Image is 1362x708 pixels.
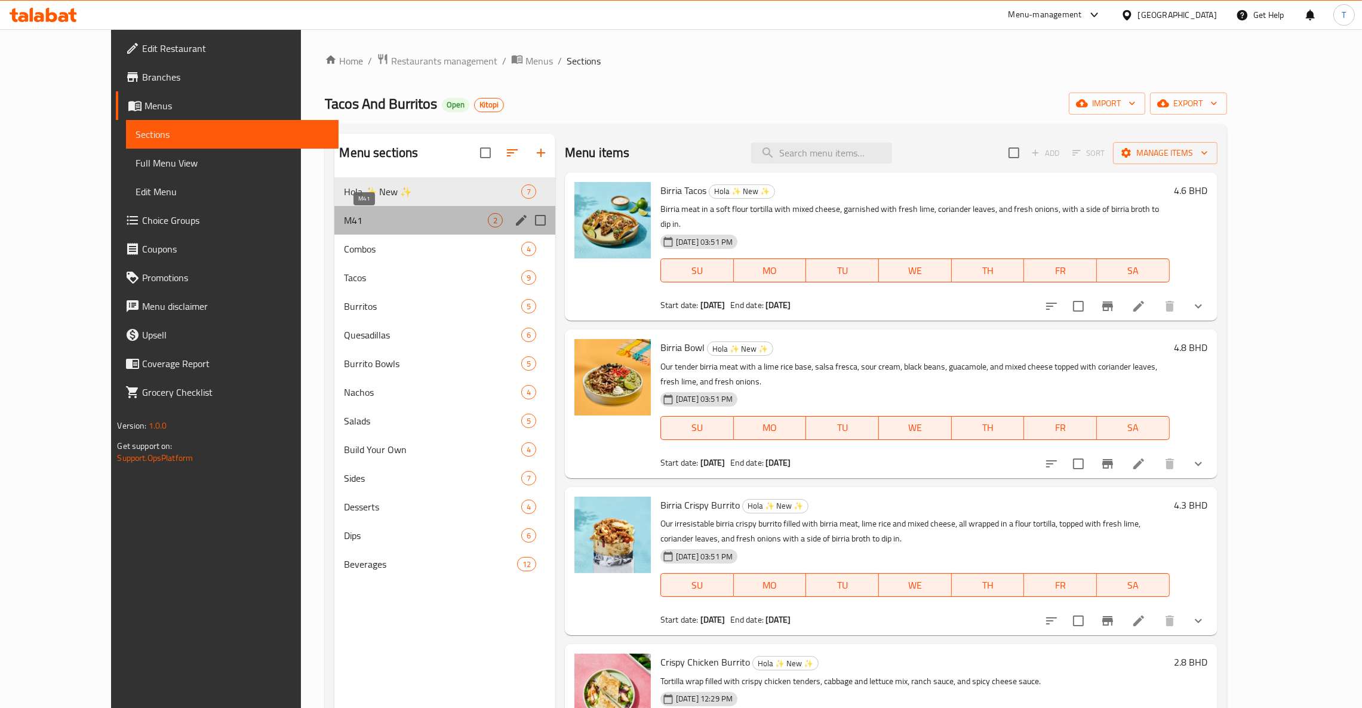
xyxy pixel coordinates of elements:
[334,521,555,550] div: Dips6
[558,54,562,68] li: /
[344,299,521,313] div: Burritos
[1175,182,1208,199] h6: 4.6 BHD
[344,442,521,457] span: Build Your Own
[660,258,734,282] button: SU
[126,177,339,206] a: Edit Menu
[884,419,947,436] span: WE
[334,464,555,492] div: Sides7
[142,242,329,256] span: Coupons
[1102,262,1165,279] span: SA
[334,177,555,206] div: Hola ✨ New ✨7
[567,54,601,68] span: Sections
[344,385,521,399] span: Nachos
[660,416,734,440] button: SU
[952,573,1025,597] button: TH
[660,496,740,514] span: Birria Crispy Burrito
[377,53,497,69] a: Restaurants management
[522,330,536,341] span: 6
[660,181,706,199] span: Birria Tacos
[1029,262,1092,279] span: FR
[1155,607,1184,635] button: delete
[334,550,555,578] div: Beverages12
[502,54,506,68] li: /
[368,54,372,68] li: /
[344,270,521,285] span: Tacos
[660,653,750,671] span: Crispy Chicken Burrito
[660,359,1170,389] p: Our tender birria meat with a lime rice base, salsa fresca, sour cream, black beans, guacamole, a...
[325,90,437,117] span: Tacos And Burritos
[142,299,329,313] span: Menu disclaimer
[391,54,497,68] span: Restaurants management
[1184,450,1213,478] button: show more
[879,258,952,282] button: WE
[344,557,516,571] span: Beverages
[765,297,791,313] b: [DATE]
[743,499,808,513] span: Hola ✨ New ✨
[521,500,536,514] div: items
[521,442,536,457] div: items
[660,516,1170,546] p: Our irresistable birria crispy burrito filled with birria meat, lime rice and mixed cheese, all w...
[806,573,879,597] button: TU
[334,349,555,378] div: Burrito Bowls5
[344,242,521,256] div: Combos
[1184,292,1213,321] button: show more
[116,263,339,292] a: Promotions
[660,297,699,313] span: Start date:
[952,258,1025,282] button: TH
[957,577,1020,594] span: TH
[334,173,555,583] nav: Menu sections
[707,341,773,356] div: Hola ✨ New ✨
[334,235,555,263] div: Combos4
[1037,607,1066,635] button: sort-choices
[1155,450,1184,478] button: delete
[671,393,737,405] span: [DATE] 03:51 PM
[739,419,802,436] span: MO
[1029,577,1092,594] span: FR
[1065,144,1113,162] span: Select section first
[522,415,536,427] span: 5
[142,385,329,399] span: Grocery Checklist
[521,328,536,342] div: items
[116,63,339,91] a: Branches
[1097,416,1170,440] button: SA
[660,455,699,470] span: Start date:
[734,573,807,597] button: MO
[1132,299,1146,313] a: Edit menu item
[344,500,521,514] span: Desserts
[1160,96,1218,111] span: export
[666,577,729,594] span: SU
[116,34,339,63] a: Edit Restaurant
[325,54,363,68] a: Home
[522,387,536,398] span: 4
[344,328,521,342] span: Quesadillas
[1138,8,1217,21] div: [GEOGRAPHIC_DATA]
[879,573,952,597] button: WE
[521,184,536,199] div: items
[522,473,536,484] span: 7
[660,338,705,356] span: Birria Bowl
[765,455,791,470] b: [DATE]
[1078,96,1136,111] span: import
[116,378,339,407] a: Grocery Checklist
[884,262,947,279] span: WE
[142,328,329,342] span: Upsell
[522,301,536,312] span: 5
[521,385,536,399] div: items
[522,444,536,455] span: 4
[1155,292,1184,321] button: delete
[334,292,555,321] div: Burritos5
[1191,457,1206,471] svg: Show Choices
[344,414,521,428] span: Salads
[700,297,725,313] b: [DATE]
[1024,573,1097,597] button: FR
[708,342,773,356] span: Hola ✨ New ✨
[753,657,818,670] span: Hola ✨ New ✨
[1066,294,1091,319] span: Select to update
[334,435,555,464] div: Build Your Own4
[1191,614,1206,628] svg: Show Choices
